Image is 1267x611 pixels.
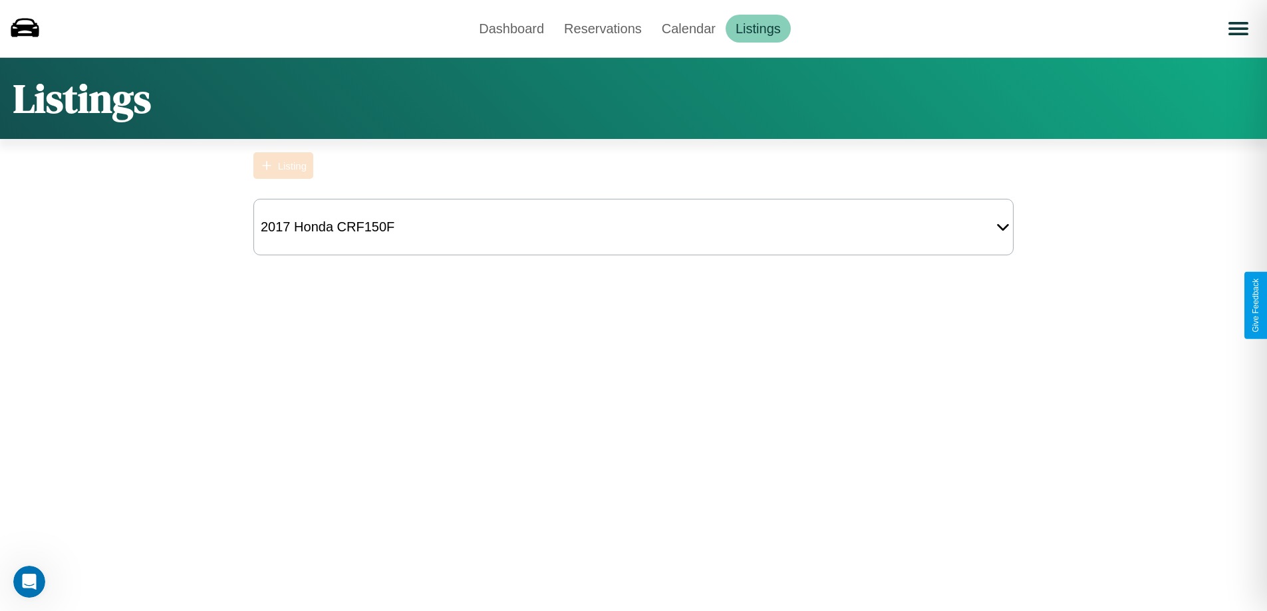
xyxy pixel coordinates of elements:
[652,15,726,43] a: Calendar
[1220,10,1257,47] button: Open menu
[13,566,45,598] iframe: Intercom live chat
[554,15,652,43] a: Reservations
[1251,279,1260,332] div: Give Feedback
[469,15,554,43] a: Dashboard
[253,152,313,179] button: Listing
[254,213,401,241] div: 2017 Honda CRF150F
[726,15,791,43] a: Listings
[278,160,307,172] div: Listing
[13,71,151,126] h1: Listings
